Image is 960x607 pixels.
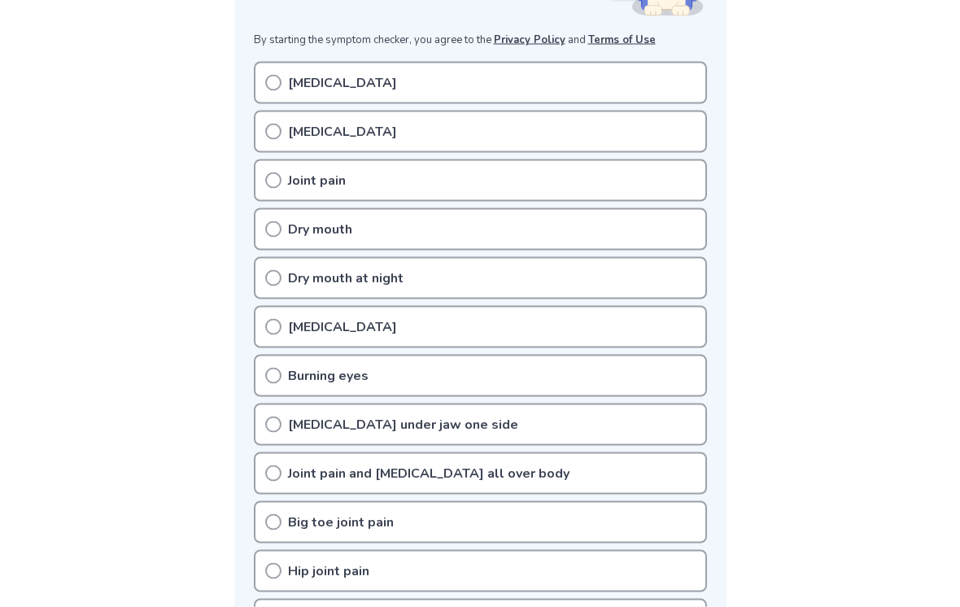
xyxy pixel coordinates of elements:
p: Joint pain and [MEDICAL_DATA] all over body [288,464,569,483]
a: Terms of Use [588,33,656,47]
p: [MEDICAL_DATA] under jaw one side [288,415,518,435]
p: [MEDICAL_DATA] [288,317,397,337]
p: [MEDICAL_DATA] [288,73,397,93]
p: Dry mouth [288,220,352,239]
p: [MEDICAL_DATA] [288,122,397,142]
p: Hip joint pain [288,561,369,581]
p: Big toe joint pain [288,513,394,532]
p: Burning eyes [288,366,369,386]
p: By starting the symptom checker, you agree to the and [254,33,707,49]
p: Dry mouth at night [288,269,404,288]
p: Joint pain [288,171,346,190]
a: Privacy Policy [494,33,565,47]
